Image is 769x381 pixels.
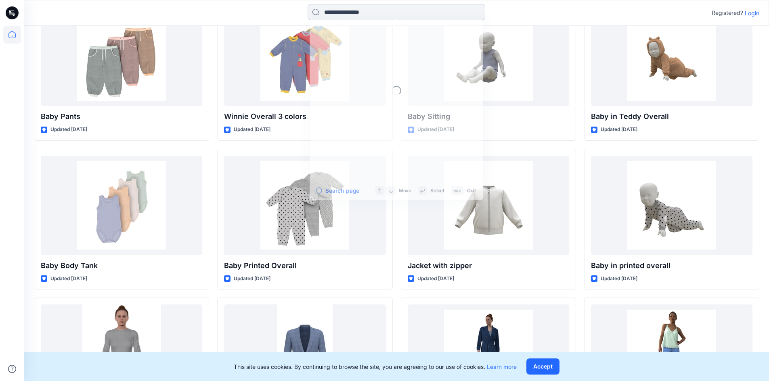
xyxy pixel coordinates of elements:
[399,187,411,195] p: Move
[417,275,454,283] p: Updated [DATE]
[234,125,270,134] p: Updated [DATE]
[234,275,270,283] p: Updated [DATE]
[50,125,87,134] p: Updated [DATE]
[487,363,517,370] a: Learn more
[408,111,569,122] p: Baby Sitting
[41,7,202,106] a: Baby Pants
[430,187,444,195] p: Select
[591,156,752,255] a: Baby in printed overall
[601,275,637,283] p: Updated [DATE]
[224,111,386,122] p: Winnie Overall 3 colors
[526,358,559,375] button: Accept
[41,260,202,271] p: Baby Body Tank
[234,362,517,371] p: This site uses cookies. By continuing to browse the site, you are agreeing to our use of cookies.
[591,111,752,122] p: Baby in Teddy Overall
[467,187,476,195] p: Quit
[591,260,752,271] p: Baby in printed overall
[224,7,386,106] a: Winnie Overall 3 colors
[408,7,569,106] a: Baby Sitting
[224,260,386,271] p: Baby Printed Overall
[316,186,359,195] button: Search page
[224,156,386,255] a: Baby Printed Overall
[408,156,569,255] a: Jacket with zipper
[453,187,462,195] p: esc
[601,125,637,134] p: Updated [DATE]
[712,8,743,18] p: Registered?
[50,275,87,283] p: Updated [DATE]
[41,111,202,122] p: Baby Pants
[591,7,752,106] a: Baby in Teddy Overall
[408,260,569,271] p: Jacket with zipper
[745,9,759,17] p: Login
[41,156,202,255] a: Baby Body Tank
